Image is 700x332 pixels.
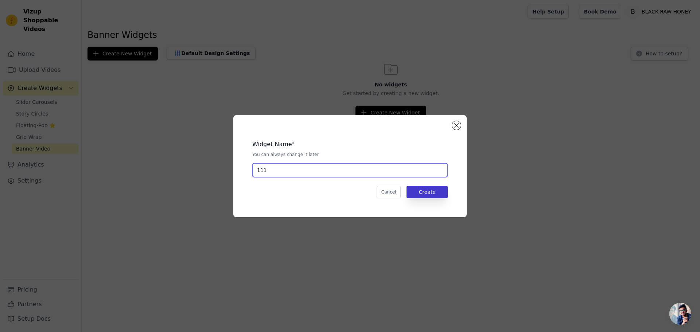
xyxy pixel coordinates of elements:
button: Close modal [452,121,461,130]
p: You can always change it later [252,152,448,157]
a: Open chat [669,303,691,325]
button: Cancel [377,186,401,198]
legend: Widget Name [252,140,292,149]
button: Create [407,186,448,198]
